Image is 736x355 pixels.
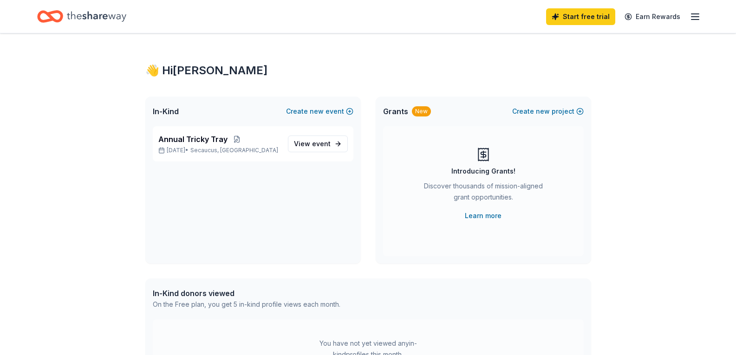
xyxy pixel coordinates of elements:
a: View event [288,136,348,152]
span: Annual Tricky Tray [158,134,228,145]
div: In-Kind donors viewed [153,288,340,299]
button: Createnewevent [286,106,353,117]
button: Createnewproject [512,106,584,117]
div: New [412,106,431,116]
a: Home [37,6,126,27]
div: On the Free plan, you get 5 in-kind profile views each month. [153,299,340,310]
div: 👋 Hi [PERSON_NAME] [145,63,591,78]
span: event [312,140,331,148]
span: new [536,106,550,117]
span: Secaucus, [GEOGRAPHIC_DATA] [190,147,278,154]
span: new [310,106,324,117]
span: View [294,138,331,149]
div: Introducing Grants! [451,166,515,177]
span: In-Kind [153,106,179,117]
a: Start free trial [546,8,615,25]
div: Discover thousands of mission-aligned grant opportunities. [420,181,547,207]
a: Learn more [465,210,502,221]
a: Earn Rewards [619,8,686,25]
span: Grants [383,106,408,117]
p: [DATE] • [158,147,280,154]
